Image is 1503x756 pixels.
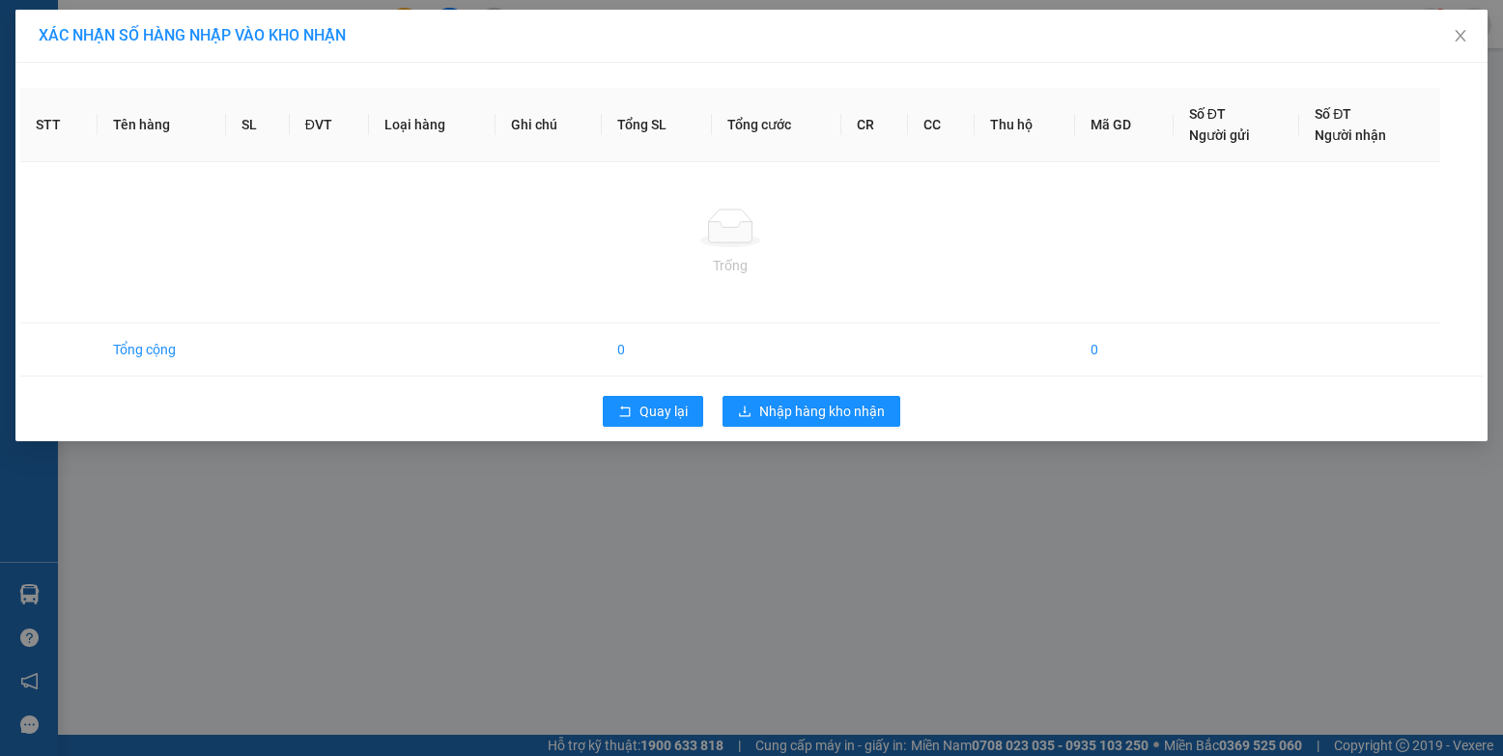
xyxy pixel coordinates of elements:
[13,108,52,203] img: logo
[603,396,703,427] button: rollbackQuay lại
[39,26,346,44] span: XÁC NHẬN SỐ HÀNG NHẬP VÀO KHO NHẬN
[73,10,290,30] strong: Công ty TNHH Phúc Xuyên
[975,88,1075,162] th: Thu hộ
[156,52,308,86] strong: 0888 827 827 - 0848 827 827
[639,401,688,422] span: Quay lại
[1315,127,1386,143] span: Người nhận
[54,35,308,86] span: Gửi hàng [GEOGRAPHIC_DATA]: Hotline:
[164,108,249,125] strong: 0886 027 027
[369,88,496,162] th: Loại hàng
[759,401,885,422] span: Nhập hàng kho nhận
[618,405,632,420] span: rollback
[20,88,98,162] th: STT
[226,88,290,162] th: SL
[602,88,712,162] th: Tổng SL
[841,88,908,162] th: CR
[712,88,842,162] th: Tổng cước
[290,88,370,162] th: ĐVT
[1189,127,1250,143] span: Người gửi
[138,129,303,163] strong: 0963 662 662 - 0898 662 662
[908,88,975,162] th: CC
[54,35,305,69] strong: 024 3236 3236 -
[496,88,602,162] th: Ghi chú
[59,129,304,163] span: Gửi hàng Lào Cai/Sapa:
[602,323,712,377] td: 0
[36,255,1425,276] div: Trống
[68,91,294,125] span: Gửi hàng Hạ Long: Hotline:
[1075,88,1174,162] th: Mã GD
[1315,106,1351,122] span: Số ĐT
[1433,10,1488,64] button: Close
[1189,106,1226,122] span: Số ĐT
[98,323,226,377] td: Tổng cộng
[1453,28,1468,43] span: close
[98,88,226,162] th: Tên hàng
[1075,323,1174,377] td: 0
[723,396,900,427] button: downloadNhập hàng kho nhận
[192,91,294,107] strong: 02033 616 626 -
[738,405,751,420] span: download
